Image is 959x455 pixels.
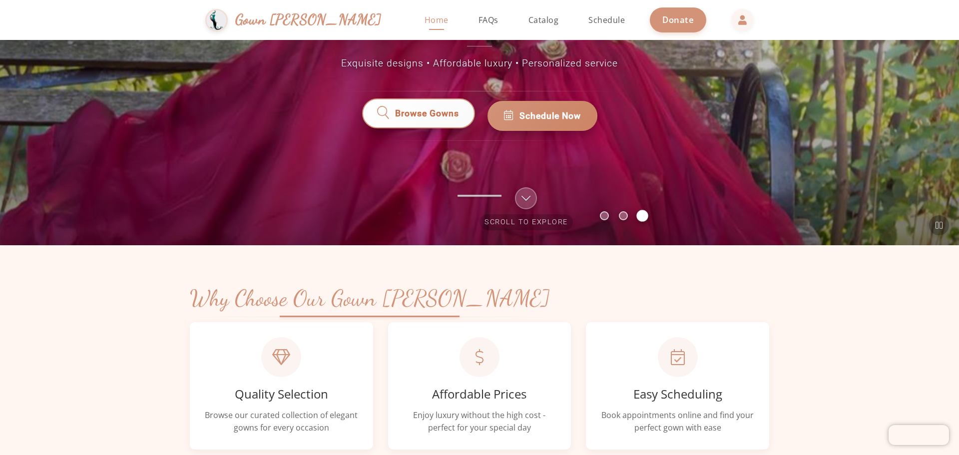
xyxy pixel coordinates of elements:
img: Gown Gmach Logo [205,9,228,31]
a: Gown [PERSON_NAME] [205,6,392,34]
span: Home [425,14,449,25]
p: Book appointments online and find your perfect gown with ease [601,409,754,435]
span: Gown [PERSON_NAME] [235,9,382,30]
h3: Quality Selection [205,387,358,402]
h3: Affordable Prices [403,387,556,402]
a: Donate [650,7,706,32]
iframe: Chatra live chat [889,425,949,445]
p: Exquisite designs • Affordable luxury • Personalized service [255,56,704,71]
span: Catalog [528,14,559,25]
span: Browse Gowns [395,109,459,122]
span: FAQs [479,14,498,25]
span: Schedule Now [519,109,581,122]
p: Browse our curated collection of elegant gowns for every occasion [205,409,358,435]
span: Schedule [588,14,625,25]
h2: Why Choose Our Gown [PERSON_NAME] [190,285,549,312]
span: Donate [662,14,694,25]
span: Scroll to explore [479,214,573,230]
h3: Easy Scheduling [601,387,754,402]
p: Enjoy luxury without the high cost - perfect for your special day [403,409,556,435]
